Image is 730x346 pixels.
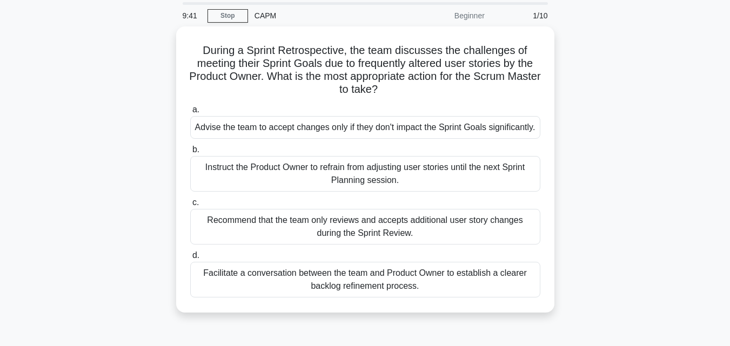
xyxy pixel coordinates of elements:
[192,145,199,154] span: b.
[189,44,541,97] h5: During a Sprint Retrospective, the team discusses the challenges of meeting their Sprint Goals du...
[491,5,554,26] div: 1/10
[192,198,199,207] span: c.
[207,9,248,23] a: Stop
[176,5,207,26] div: 9:41
[192,250,199,260] span: d.
[190,116,540,139] div: Advise the team to accept changes only if they don't impact the Sprint Goals significantly.
[190,156,540,192] div: Instruct the Product Owner to refrain from adjusting user stories until the next Sprint Planning ...
[397,5,491,26] div: Beginner
[190,262,540,297] div: Facilitate a conversation between the team and Product Owner to establish a clearer backlog refin...
[248,5,397,26] div: CAPM
[190,209,540,245] div: Recommend that the team only reviews and accepts additional user story changes during the Sprint ...
[192,105,199,114] span: a.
